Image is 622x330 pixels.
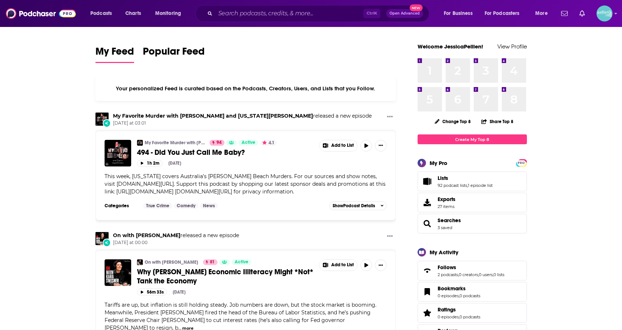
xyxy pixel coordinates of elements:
span: Searches [438,217,461,224]
h3: Categories [105,203,137,209]
span: Active [235,259,249,266]
a: Welcome JessicaPellien! [418,43,483,50]
a: Lists [438,175,493,181]
span: Add to List [331,262,354,268]
h3: released a new episode [113,113,372,119]
button: open menu [150,8,191,19]
div: Search podcasts, credits, & more... [202,5,436,22]
div: [DATE] [173,290,185,295]
span: Monitoring [155,8,181,19]
span: New [410,4,423,11]
span: Lists [418,172,527,191]
span: Why [PERSON_NAME] Economic Illiteracy Might *Not* Tank the Economy [137,267,313,286]
img: User Profile [596,5,613,21]
button: open menu [530,8,557,19]
span: Searches [418,214,527,233]
span: Lists [438,175,448,181]
button: open menu [85,8,121,19]
a: 494 - Did You Just Call Me Baby? [137,148,314,157]
a: 0 users [479,272,493,277]
a: Follows [438,264,504,271]
button: Change Top 8 [430,117,476,126]
span: Logged in as JessicaPellien [596,5,613,21]
a: 81 [203,259,218,265]
img: Why Trump’s Economic Illiteracy Might *Not* Tank the Economy [105,259,131,286]
img: Podchaser - Follow, Share and Rate Podcasts [6,7,76,20]
div: New Episode [103,119,111,127]
button: Show More Button [375,140,387,152]
span: Follows [418,261,527,280]
span: Follows [438,264,456,271]
a: View Profile [497,43,527,50]
span: , [467,183,468,188]
span: Popular Feed [143,45,205,62]
button: open menu [439,8,482,19]
span: Ctrl K [363,9,380,18]
img: On with Kara Swisher [95,232,109,245]
span: 81 [210,259,215,266]
a: My Feed [95,45,134,63]
a: Popular Feed [143,45,205,63]
div: My Activity [430,249,458,256]
button: Show More Button [375,259,387,271]
a: 0 episodes [438,314,459,319]
span: 94 [216,139,222,146]
img: My Favorite Murder with Karen Kilgariff and Georgia Hardstark [95,113,109,126]
a: Searches [420,219,435,229]
a: 494 - Did You Just Call Me Baby? [105,140,131,166]
div: [DATE] [168,161,181,166]
a: Ratings [420,308,435,318]
button: Show More Button [384,232,396,241]
h3: released a new episode [113,232,239,239]
div: Your personalized Feed is curated based on the Podcasts, Creators, Users, and Lists that you Follow. [95,76,396,101]
button: Show More Button [384,113,396,122]
a: Bookmarks [420,287,435,297]
button: ShowPodcast Details [329,201,387,210]
img: My Favorite Murder with Karen Kilgariff and Georgia Hardstark [137,140,143,146]
span: Podcasts [90,8,112,19]
button: Show More Button [320,260,357,271]
a: PRO [517,160,526,165]
a: On with Kara Swisher [113,232,180,239]
span: Exports [438,196,455,203]
a: 0 podcasts [459,293,480,298]
span: [DATE] at 03:01 [113,120,372,126]
button: 56m 33s [137,288,167,295]
a: My Favorite Murder with [PERSON_NAME] and [US_STATE][PERSON_NAME] [145,140,205,146]
span: Active [242,139,255,146]
a: 3 saved [438,225,452,230]
a: Comedy [174,203,198,209]
img: On with Kara Swisher [137,259,143,265]
span: , [478,272,479,277]
span: Ratings [438,306,456,313]
span: For Podcasters [485,8,520,19]
a: Create My Top 8 [418,134,527,144]
a: 94 [210,140,224,146]
span: [DATE] at 00:00 [113,240,239,246]
a: 0 lists [493,272,504,277]
span: Bookmarks [438,285,466,292]
span: Bookmarks [418,282,527,302]
a: True Crime [143,203,172,209]
button: 1h 2m [137,160,163,167]
a: Bookmarks [438,285,480,292]
button: Show profile menu [596,5,613,21]
a: On with [PERSON_NAME] [145,259,198,265]
a: News [200,203,218,209]
button: open menu [480,8,530,19]
span: Charts [125,8,141,19]
span: Open Advanced [390,12,420,15]
a: Lists [420,176,435,186]
span: 494 - Did You Just Call Me Baby? [137,148,245,157]
span: 27 items [438,204,455,209]
button: Share Top 8 [481,114,514,129]
a: 2 podcasts [438,272,458,277]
